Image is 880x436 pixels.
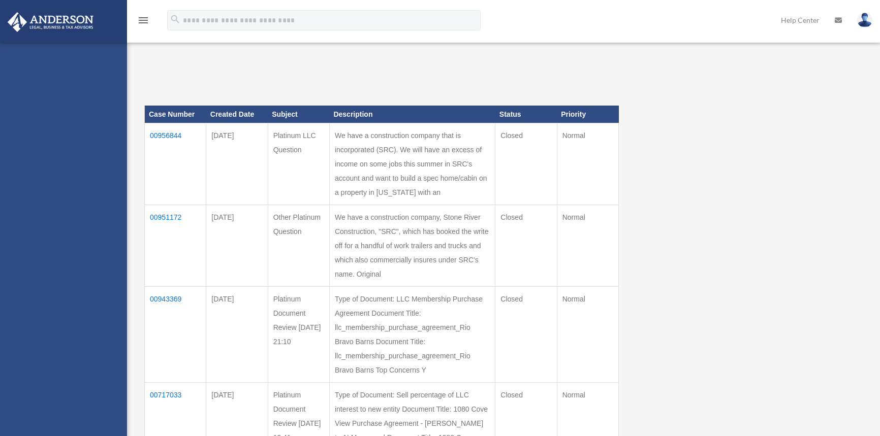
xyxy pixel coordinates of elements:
[557,286,618,382] td: Normal
[145,106,206,123] th: Case Number
[268,106,329,123] th: Subject
[268,286,329,382] td: Platinum Document Review [DATE] 21:10
[557,106,618,123] th: Priority
[495,205,557,286] td: Closed
[495,286,557,382] td: Closed
[145,123,206,205] td: 00956844
[557,123,618,205] td: Normal
[206,205,268,286] td: [DATE]
[170,14,181,25] i: search
[495,123,557,205] td: Closed
[329,286,495,382] td: Type of Document: LLC Membership Purchase Agreement Document Title: llc_membership_purchase_agree...
[137,14,149,26] i: menu
[5,12,97,32] img: Anderson Advisors Platinum Portal
[206,106,268,123] th: Created Date
[329,106,495,123] th: Description
[557,205,618,286] td: Normal
[268,205,329,286] td: Other Platinum Question
[329,205,495,286] td: We have a construction company, Stone River Construction, "SRC", which has booked the write off f...
[206,123,268,205] td: [DATE]
[268,123,329,205] td: Platinum LLC Question
[857,13,872,27] img: User Pic
[145,205,206,286] td: 00951172
[137,18,149,26] a: menu
[145,286,206,382] td: 00943369
[206,286,268,382] td: [DATE]
[495,106,557,123] th: Status
[329,123,495,205] td: We have a construction company that is incorporated (SRC). We will have an excess of income on so...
